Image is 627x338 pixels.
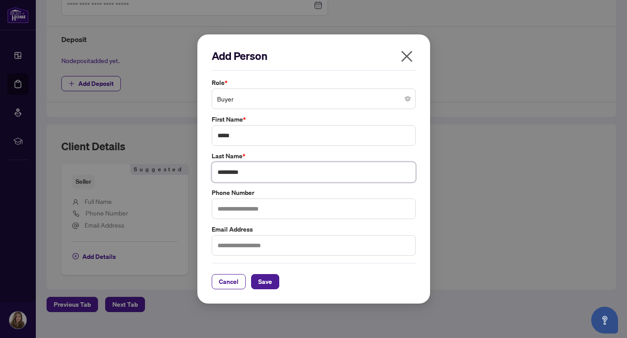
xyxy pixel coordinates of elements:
[217,90,410,107] span: Buyer
[212,114,416,124] label: First Name
[212,224,416,234] label: Email Address
[591,307,618,334] button: Open asap
[400,49,414,63] span: close
[212,49,416,63] h2: Add Person
[258,275,272,289] span: Save
[212,78,416,88] label: Role
[212,274,246,289] button: Cancel
[251,274,279,289] button: Save
[219,275,239,289] span: Cancel
[212,188,416,198] label: Phone Number
[212,151,416,161] label: Last Name
[405,96,410,101] span: close-circle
